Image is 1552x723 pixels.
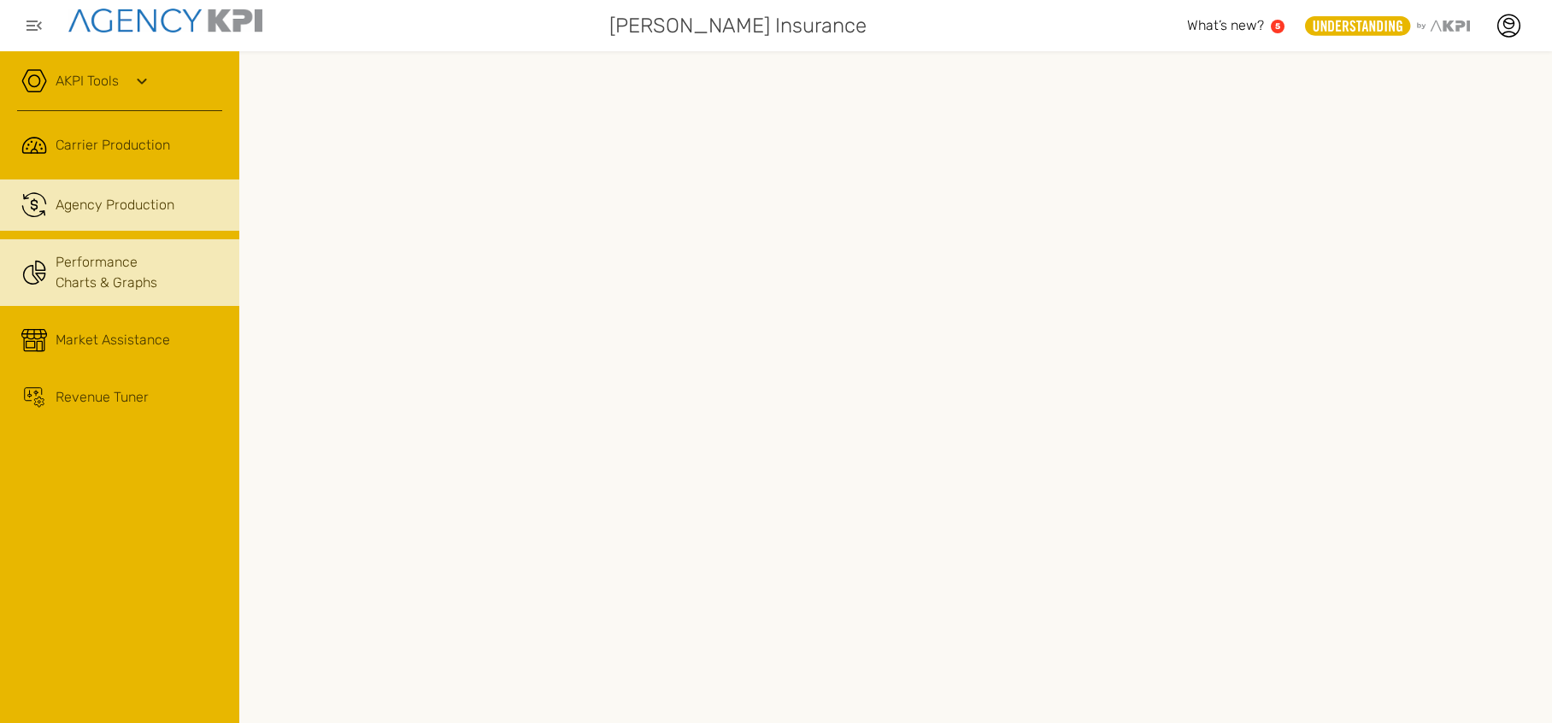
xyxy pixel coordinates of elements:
[1187,17,1264,33] span: What’s new?
[1275,21,1280,31] text: 5
[1271,20,1285,33] a: 5
[56,135,170,156] span: Carrier Production
[56,71,119,91] a: AKPI Tools
[68,9,262,32] img: agencykpi-logo-550x69-2d9e3fa8.png
[56,330,170,350] span: Market Assistance
[609,10,867,41] span: [PERSON_NAME] Insurance
[56,195,174,215] span: Agency Production
[56,387,149,408] span: Revenue Tuner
